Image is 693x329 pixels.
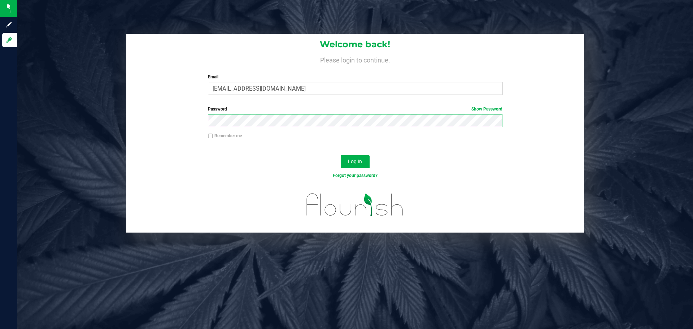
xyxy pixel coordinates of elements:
span: Log In [348,159,362,164]
button: Log In [341,155,370,168]
a: Show Password [471,107,502,112]
span: Password [208,107,227,112]
inline-svg: Sign up [5,21,13,28]
inline-svg: Log in [5,36,13,44]
input: Remember me [208,134,213,139]
a: Forgot your password? [333,173,378,178]
h1: Welcome back! [126,40,584,49]
label: Email [208,74,502,80]
img: flourish_logo.svg [298,186,412,223]
label: Remember me [208,133,242,139]
h4: Please login to continue. [126,55,584,64]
